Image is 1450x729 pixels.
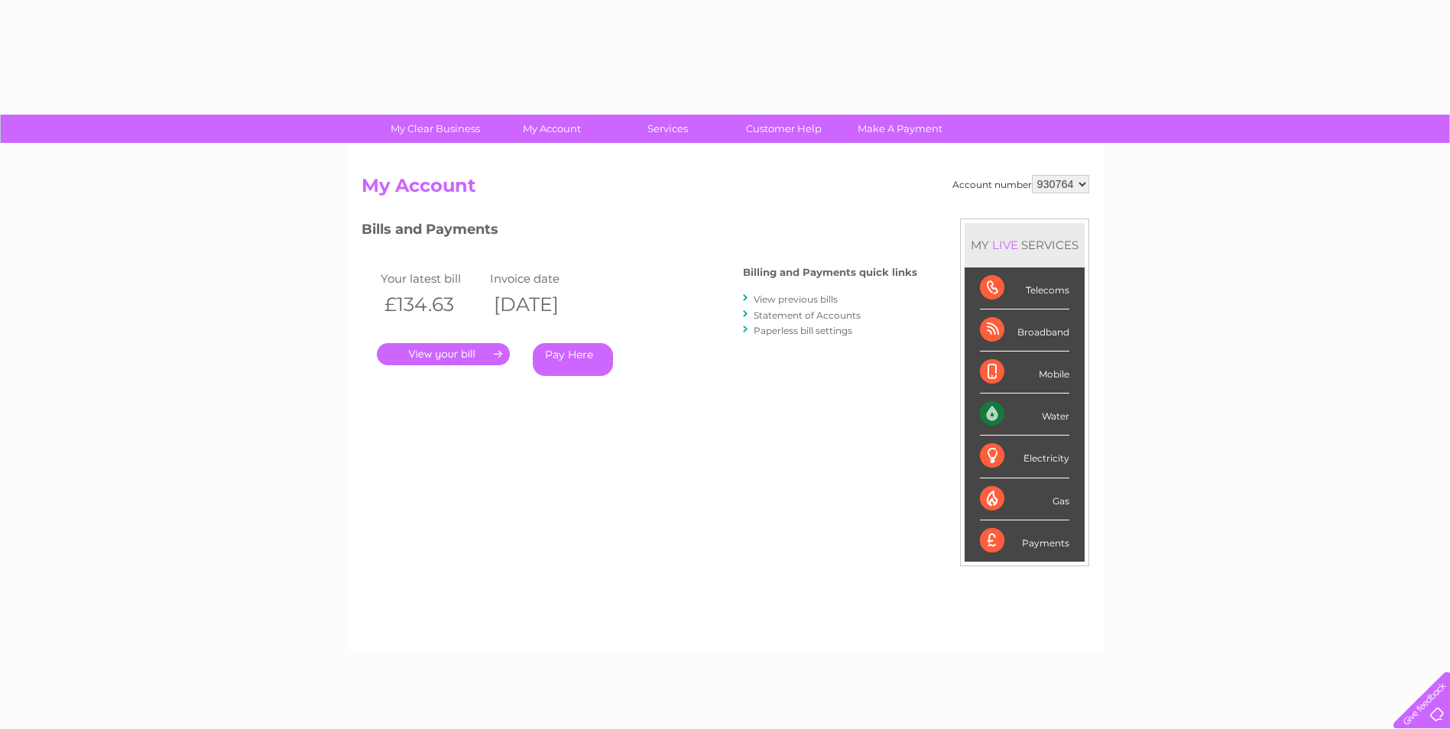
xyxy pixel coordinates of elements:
[952,175,1089,193] div: Account number
[362,175,1089,204] h2: My Account
[377,268,487,289] td: Your latest bill
[837,115,963,143] a: Make A Payment
[754,309,861,321] a: Statement of Accounts
[980,309,1069,352] div: Broadband
[488,115,615,143] a: My Account
[743,267,917,278] h4: Billing and Payments quick links
[989,238,1021,252] div: LIVE
[965,223,1085,267] div: MY SERVICES
[372,115,498,143] a: My Clear Business
[486,289,596,320] th: [DATE]
[377,343,510,365] a: .
[980,478,1069,520] div: Gas
[605,115,731,143] a: Services
[377,289,487,320] th: £134.63
[980,436,1069,478] div: Electricity
[721,115,847,143] a: Customer Help
[754,325,852,336] a: Paperless bill settings
[486,268,596,289] td: Invoice date
[980,267,1069,309] div: Telecoms
[533,343,613,376] a: Pay Here
[980,352,1069,394] div: Mobile
[980,394,1069,436] div: Water
[754,293,838,305] a: View previous bills
[980,520,1069,562] div: Payments
[362,219,917,245] h3: Bills and Payments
